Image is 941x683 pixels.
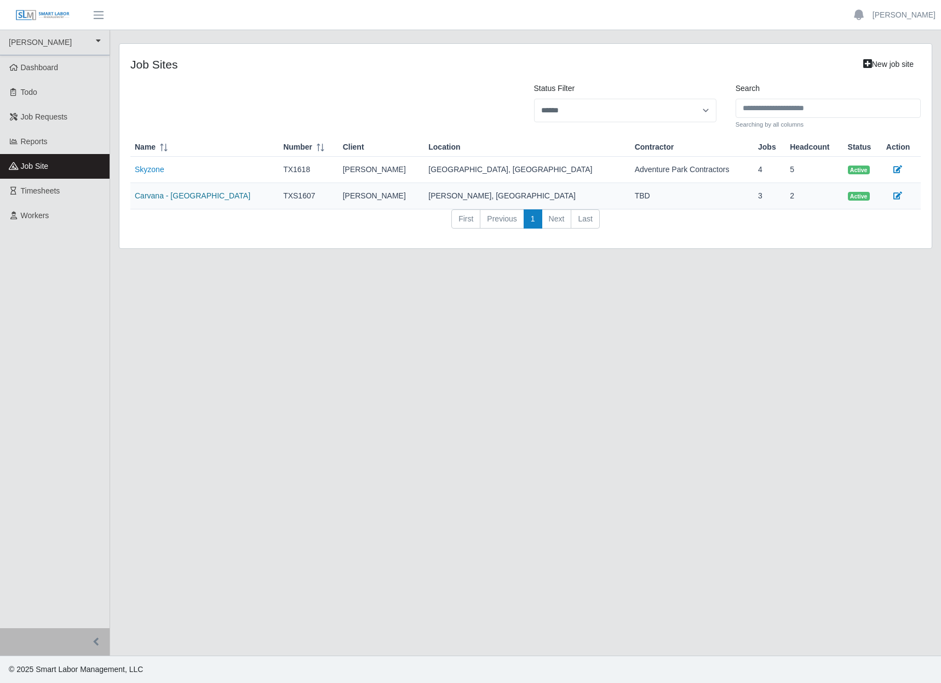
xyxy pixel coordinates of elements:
span: Jobs [758,141,776,153]
span: Location [428,141,460,153]
span: job site [21,162,49,170]
td: 2 [785,183,843,209]
span: Reports [21,137,48,146]
td: TX1618 [279,157,338,183]
span: Client [343,141,364,153]
td: TXS1607 [279,183,338,209]
td: 4 [754,157,785,183]
label: Search [736,83,760,94]
span: Job Requests [21,112,68,121]
span: Active [848,166,870,174]
span: Contractor [635,141,674,153]
span: Number [283,141,312,153]
span: Timesheets [21,186,60,195]
td: Adventure Park Contractors [630,157,754,183]
a: 1 [524,209,542,229]
span: Workers [21,211,49,220]
span: Todo [21,88,37,96]
td: 3 [754,183,785,209]
td: [PERSON_NAME] [338,157,424,183]
small: Searching by all columns [736,120,921,129]
h4: job sites [130,58,719,71]
span: Status [848,141,871,153]
td: [GEOGRAPHIC_DATA], [GEOGRAPHIC_DATA] [424,157,630,183]
td: TBD [630,183,754,209]
td: [PERSON_NAME] [338,183,424,209]
a: Skyzone [135,165,164,174]
span: Active [848,192,870,201]
a: Carvana - [GEOGRAPHIC_DATA] [135,191,250,200]
span: © 2025 Smart Labor Management, LLC [9,665,143,674]
img: SLM Logo [15,9,70,21]
nav: pagination [130,209,921,238]
label: Status Filter [534,83,575,94]
span: Action [886,141,910,153]
span: Dashboard [21,63,59,72]
a: [PERSON_NAME] [873,9,936,21]
span: Name [135,141,156,153]
td: [PERSON_NAME], [GEOGRAPHIC_DATA] [424,183,630,209]
span: Headcount [790,141,829,153]
td: 5 [785,157,843,183]
a: New job site [856,55,921,74]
